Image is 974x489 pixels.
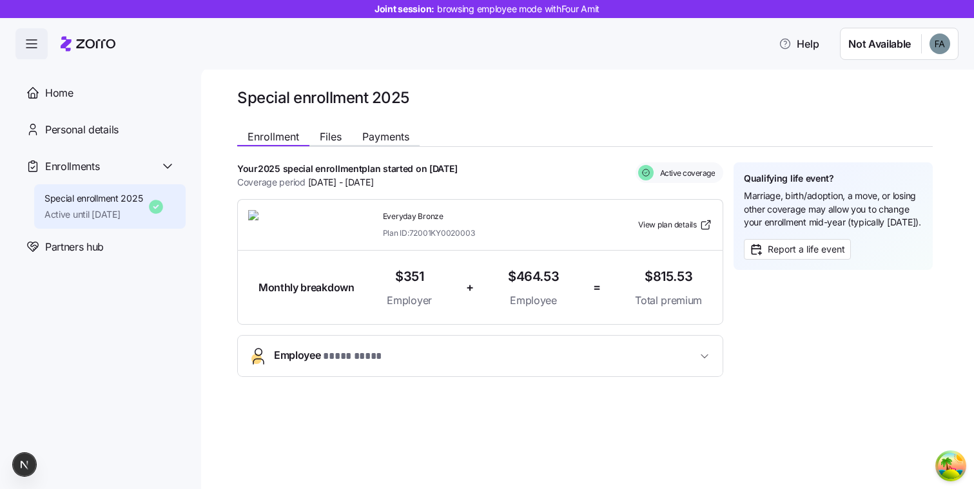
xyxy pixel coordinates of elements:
span: Active coverage [656,168,716,178]
span: Coverage period [237,175,373,189]
img: 53994b57129cc199642e0c2f23bd6aa2 [930,34,950,54]
button: Report a life event [744,239,851,260]
span: Active until [DATE] [44,208,143,221]
span: [DATE] - [DATE] [308,175,374,189]
span: Total premium [635,292,702,309]
a: View plan details [638,218,712,231]
span: Everyday Bronze [383,211,594,222]
span: = [593,278,601,297]
span: + [466,278,474,297]
h1: Your 2025 special enrollment plan started on [DATE] [237,162,457,175]
span: Home [45,85,73,101]
span: Help [779,36,819,52]
span: Report a life event [768,243,845,256]
h1: Special enrollment 2025 [237,88,933,108]
img: Ambetter [248,210,341,240]
span: $351 [395,266,424,287]
span: Files [320,131,342,142]
button: Help [768,31,830,57]
span: Marriage, birth/adoption, a move, or losing other coverage may allow you to change your enrollmen... [744,189,922,229]
span: Enrollments [45,158,99,175]
span: Monthly breakdown [258,280,355,296]
span: Joint session: [375,3,599,15]
span: Plan ID: 72001KY0020003 [383,227,475,238]
span: Personal details [45,122,119,138]
span: Special enrollment 2025 [44,192,143,205]
span: $464.53 [508,266,559,287]
h1: Qualifying life event? [744,173,834,184]
span: $815.53 [645,266,692,287]
span: Enrollment [248,131,299,142]
span: Payments [362,131,409,142]
span: View plan details [638,219,697,231]
span: Partners hub [45,239,104,255]
span: Employee [274,347,382,365]
button: Open Tanstack query devtools [938,453,964,479]
span: Employer [387,292,431,309]
span: Not Available [848,36,911,52]
span: browsing employee mode with Four Amit [437,3,599,15]
span: Employee [510,292,556,309]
